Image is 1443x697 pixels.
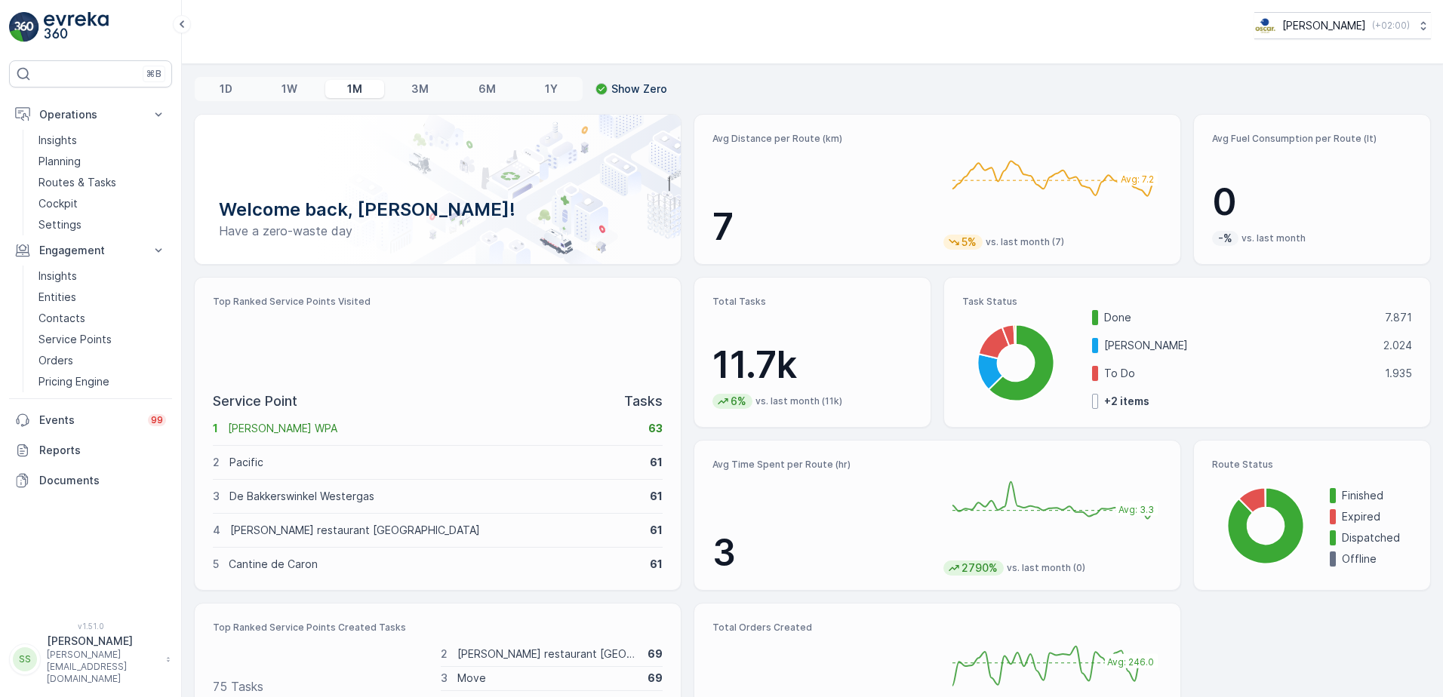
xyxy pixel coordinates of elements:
[650,523,663,538] p: 61
[1212,180,1412,225] p: 0
[32,329,172,350] a: Service Points
[712,342,912,388] p: 11.7k
[213,455,220,470] p: 2
[32,130,172,151] a: Insights
[38,374,109,389] p: Pricing Engine
[32,193,172,214] a: Cockpit
[624,391,663,412] p: Tasks
[1104,338,1374,353] p: [PERSON_NAME]
[441,646,448,662] p: 2
[1007,562,1085,574] p: vs. last month (0)
[1282,18,1366,33] p: [PERSON_NAME]
[9,235,172,266] button: Engagement
[729,394,748,409] p: 6%
[1241,232,1306,244] p: vs. last month
[32,266,172,287] a: Insights
[712,459,931,471] p: Avg Time Spent per Route (hr)
[219,222,657,240] p: Have a zero-waste day
[32,151,172,172] a: Planning
[38,175,116,190] p: Routes & Tasks
[411,81,429,97] p: 3M
[712,133,931,145] p: Avg Distance per Route (km)
[38,154,81,169] p: Planning
[47,649,158,685] p: [PERSON_NAME][EMAIL_ADDRESS][DOMAIN_NAME]
[213,489,220,504] p: 3
[457,671,638,686] p: Move
[712,530,931,576] p: 3
[457,646,638,662] p: [PERSON_NAME] restaurant [GEOGRAPHIC_DATA]
[213,391,297,412] p: Service Point
[1104,394,1149,409] p: + 2 items
[1212,459,1412,471] p: Route Status
[545,81,558,97] p: 1Y
[1342,530,1412,545] p: Dispatched
[611,81,667,97] p: Show Zero
[32,371,172,392] a: Pricing Engine
[32,172,172,193] a: Routes & Tasks
[962,296,1412,308] p: Task Status
[650,489,663,504] p: 61
[9,435,172,465] a: Reports
[38,332,112,347] p: Service Points
[213,557,219,572] p: 5
[282,81,297,97] p: 1W
[1254,12,1431,39] button: [PERSON_NAME](+02:00)
[9,405,172,435] a: Events99
[1383,338,1412,353] p: 2.024
[219,198,657,222] p: Welcome back, [PERSON_NAME]!
[648,421,663,436] p: 63
[38,217,82,232] p: Settings
[755,395,842,407] p: vs. last month (11k)
[347,81,362,97] p: 1M
[44,12,109,42] img: logo_light-DOdMpM7g.png
[712,204,931,250] p: 7
[230,523,640,538] p: [PERSON_NAME] restaurant [GEOGRAPHIC_DATA]
[9,465,172,496] a: Documents
[38,269,77,284] p: Insights
[151,414,163,426] p: 99
[650,557,663,572] p: 61
[441,671,448,686] p: 3
[13,647,37,671] div: SS
[38,196,78,211] p: Cockpit
[648,646,663,662] p: 69
[38,133,77,148] p: Insights
[9,622,172,631] span: v 1.51.0
[1104,310,1375,325] p: Done
[39,413,139,428] p: Events
[229,557,640,572] p: Cantine de Caron
[1385,366,1412,381] p: 1.935
[47,634,158,649] p: [PERSON_NAME]
[220,81,232,97] p: 1D
[228,421,638,436] p: [PERSON_NAME] WPA
[229,489,640,504] p: De Bakkerswinkel Westergas
[1372,20,1410,32] p: ( +02:00 )
[32,308,172,329] a: Contacts
[39,243,142,258] p: Engagement
[213,622,663,634] p: Top Ranked Service Points Created Tasks
[1342,488,1412,503] p: Finished
[1217,231,1234,246] p: -%
[38,290,76,305] p: Entities
[39,107,142,122] p: Operations
[1212,133,1412,145] p: Avg Fuel Consumption per Route (lt)
[213,296,663,308] p: Top Ranked Service Points Visited
[9,12,39,42] img: logo
[9,100,172,130] button: Operations
[712,622,931,634] p: Total Orders Created
[9,634,172,685] button: SS[PERSON_NAME][PERSON_NAME][EMAIL_ADDRESS][DOMAIN_NAME]
[960,560,999,576] p: 2790%
[1342,551,1412,567] p: Offline
[1104,366,1375,381] p: To Do
[478,81,496,97] p: 6M
[712,296,912,308] p: Total Tasks
[32,214,172,235] a: Settings
[960,235,978,250] p: 5%
[213,523,220,538] p: 4
[1254,17,1276,34] img: basis-logo_rgb2x.png
[39,473,166,488] p: Documents
[986,236,1064,248] p: vs. last month (7)
[648,671,663,686] p: 69
[650,455,663,470] p: 61
[1342,509,1412,524] p: Expired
